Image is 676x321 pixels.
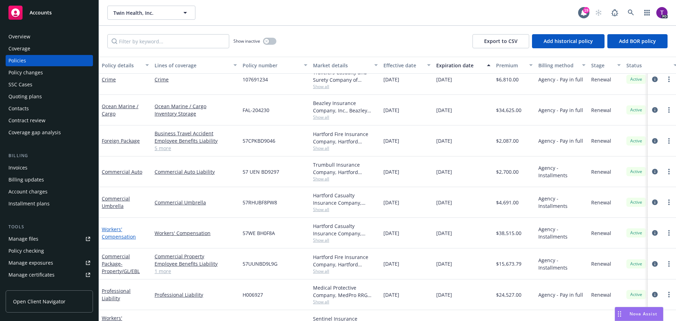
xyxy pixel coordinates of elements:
div: Coverage [8,43,30,54]
span: Show all [313,84,378,89]
span: Show all [313,206,378,212]
span: Active [629,76,643,82]
span: Renewal [591,137,611,144]
div: Invoices [8,162,27,173]
span: Agency - Installments [538,195,586,210]
button: Expiration date [433,57,493,74]
a: Foreign Package [102,137,140,144]
a: more [665,260,673,268]
a: Commercial Auto Liability [155,168,237,175]
span: [DATE] [383,106,399,114]
div: Manage certificates [8,269,55,280]
span: [DATE] [436,76,452,83]
span: $34,625.00 [496,106,521,114]
span: Agency - Installments [538,164,586,179]
a: circleInformation [651,229,659,237]
span: Agency - Pay in full [538,76,583,83]
input: Filter by keyword... [107,34,229,48]
a: Start snowing [591,6,606,20]
a: Switch app [640,6,654,20]
span: [DATE] [383,76,399,83]
div: Manage exposures [8,257,53,268]
span: Show all [313,237,378,243]
div: 19 [583,7,589,13]
span: [DATE] [436,199,452,206]
button: Add BOR policy [607,34,668,48]
a: more [665,106,673,114]
div: Manage files [8,233,38,245]
span: Agency - Pay in full [538,137,583,144]
a: more [665,290,673,299]
span: Show all [313,114,378,120]
div: Policy checking [8,245,44,257]
div: Drag to move [615,307,624,321]
span: 57CPKBD9046 [243,137,275,144]
span: Renewal [591,260,611,267]
a: Commercial Auto [102,168,142,175]
a: Quoting plans [6,91,93,102]
button: Add historical policy [532,34,605,48]
span: Renewal [591,76,611,83]
a: 1 more [155,267,237,275]
span: H006927 [243,291,263,298]
span: [DATE] [436,106,452,114]
a: Employee Benefits Liability [155,260,237,267]
div: Status [626,62,669,69]
div: Medical Protective Company, MedPro RRG Risk Retention Group, CRC Group [313,284,378,299]
span: $4,691.00 [496,199,519,206]
a: Overview [6,31,93,42]
a: Billing updates [6,174,93,185]
span: Renewal [591,291,611,298]
a: circleInformation [651,75,659,84]
a: Crime [102,76,116,83]
a: Account charges [6,186,93,197]
a: Search [624,6,638,20]
div: Contract review [8,115,45,126]
span: [DATE] [436,229,452,237]
a: Contract review [6,115,93,126]
span: Nova Assist [630,311,657,317]
span: Accounts [30,10,52,16]
span: Active [629,138,643,144]
div: Billing updates [8,174,44,185]
div: Hartford Fire Insurance Company, Hartford Insurance Group [313,253,378,268]
span: [DATE] [383,260,399,267]
a: circleInformation [651,106,659,114]
a: more [665,229,673,237]
span: Agency - Installments [538,226,586,240]
a: Contacts [6,103,93,114]
div: Coverage gap analysis [8,127,61,138]
span: Active [629,261,643,267]
span: Renewal [591,168,611,175]
button: Stage [588,57,624,74]
span: [DATE] [383,168,399,175]
button: Export to CSV [472,34,529,48]
a: Installment plans [6,198,93,209]
span: [DATE] [383,229,399,237]
a: Workers' Compensation [102,226,136,240]
button: Premium [493,57,536,74]
span: Active [629,291,643,298]
a: Commercial Umbrella [102,195,130,209]
a: Inventory Storage [155,110,237,117]
span: Agency - Pay in full [538,106,583,114]
div: Beazley Insurance Company, Inc., Beazley Group, Falvey Cargo [313,99,378,114]
span: [DATE] [383,291,399,298]
a: Accounts [6,3,93,23]
a: Commercial Package [102,253,140,274]
a: Manage exposures [6,257,93,268]
span: Active [629,107,643,113]
a: Manage claims [6,281,93,292]
button: Twin Health, Inc. [107,6,195,20]
div: Trumbull Insurance Company, Hartford Insurance Group [313,161,378,176]
span: FAL-204230 [243,106,269,114]
a: Professional Liability [155,291,237,298]
span: [DATE] [436,260,452,267]
a: Ocean Marine / Cargo [155,103,237,110]
a: more [665,167,673,176]
span: [DATE] [436,291,452,298]
a: Policies [6,55,93,66]
a: Business Travel Accident [155,130,237,137]
span: Show all [313,145,378,151]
